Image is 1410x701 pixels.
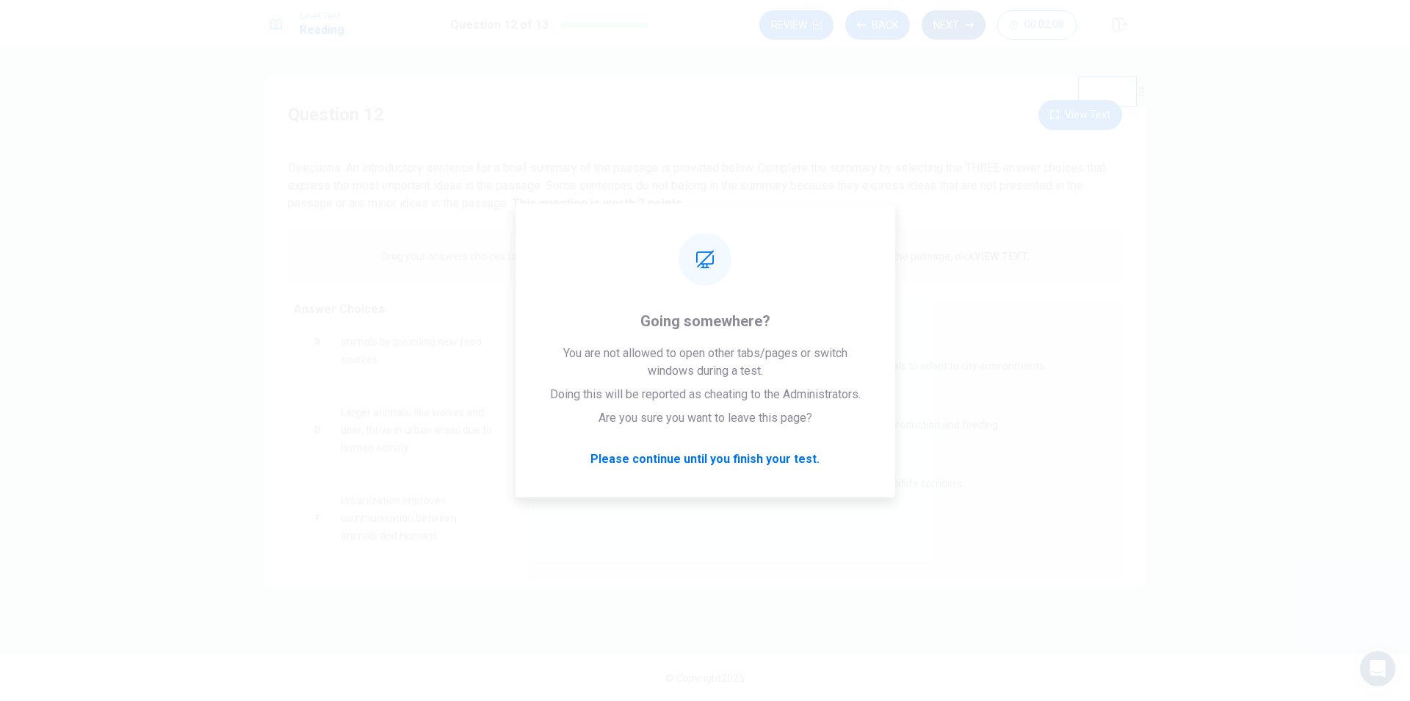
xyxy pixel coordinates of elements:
[541,317,886,327] span: Select the three sentences that express the most important ideas in the passage
[294,302,385,316] span: Answer Choices
[300,21,344,39] h1: Reading
[553,354,576,378] div: A
[997,10,1077,40] button: 00:02:08
[1038,100,1122,130] button: View Text
[588,475,964,492] span: Some cities are protecting wildlife by creating green spaces and wildlife corridors.
[975,251,1030,262] strong: VIEW TEXT.
[294,392,505,468] div: DLarger animals, like wolves and deer, thrive in urban areas due to human activity.
[759,10,834,40] button: Review
[288,103,384,126] h4: Question 12
[341,492,493,544] span: Urbanization improves communication between animals and humans.
[305,418,329,442] div: D
[665,672,745,684] span: © Copyright 2025
[300,11,344,21] span: Level Test
[294,303,505,380] div: BUrbanization only benefits animals by providing new food sources.
[305,506,329,530] div: F
[541,401,1099,448] div: CPollution, such as light and noise, disrupts animal behaviors like reproduction and feeding.
[541,460,1099,507] div: ESome cities are protecting wildlife by creating green spaces and wildlife corridors.
[305,330,329,353] div: B
[1024,19,1064,31] span: 00:02:08
[588,357,1046,375] span: Urbanization destroys or fragments natural habitats, forcing animals to adapt to city environments.
[288,161,1106,210] span: Directions: An introductory sentence for a brief summary of the passage is provided below. Comple...
[553,472,576,495] div: E
[509,196,685,210] strong: This question is worth 2 points.
[1360,651,1395,686] div: Open Intercom Messenger
[294,480,505,556] div: FUrbanization improves communication between animals and humans.
[450,16,549,34] h1: Question 12 of 13
[922,10,986,40] button: Next
[341,403,493,456] span: Larger animals, like wolves and deer, thrive in urban areas due to human activity.
[588,416,1000,434] span: Pollution, such as light and noise, disrupts animal behaviors like reproduction and feeding.
[341,315,493,368] span: Urbanization only benefits animals by providing new food sources.
[381,251,1030,262] p: Drag your answers choices to the spaces where they belong. To remove an answer choice, click on i...
[541,342,1099,389] div: AUrbanization destroys or fragments natural habitats, forcing animals to adapt to city environments.
[845,10,910,40] button: Back
[553,413,576,436] div: C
